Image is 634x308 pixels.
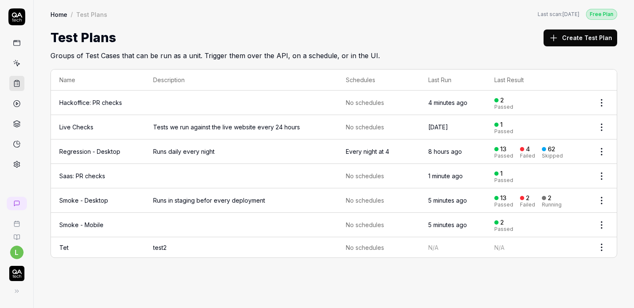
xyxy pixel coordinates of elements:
button: QA Tech Logo [3,259,30,283]
div: Failed [520,153,535,158]
button: l [10,246,24,259]
span: No schedules [346,171,384,180]
div: 2 [526,194,530,202]
a: Hackoffice: PR checks [59,99,122,106]
button: Free Plan [586,8,617,20]
span: test2 [153,243,329,252]
time: 5 minutes ago [428,197,467,204]
button: Last scan:[DATE] [538,11,579,18]
time: 5 minutes ago [428,221,467,228]
div: 13 [500,194,507,202]
div: Test Plans [76,10,107,19]
time: 4 minutes ago [428,99,467,106]
span: N/A [428,244,438,251]
div: 13 [500,145,507,153]
div: Failed [520,202,535,207]
img: QA Tech Logo [9,266,24,281]
div: Passed [494,129,513,134]
div: / [71,10,73,19]
th: Description [145,70,337,91]
a: Smoke - Desktop [59,197,108,204]
span: No schedules [346,123,384,131]
a: Home [50,10,67,19]
button: Create Test Plan [544,29,617,46]
div: Passed [494,153,513,158]
th: Name [51,70,145,91]
time: 1 minute ago [428,172,463,179]
a: Smoke - Mobile [59,221,103,228]
time: 8 hours ago [428,148,462,155]
th: Schedules [337,70,420,91]
div: 2 [500,96,504,104]
span: Last scan: [538,11,579,18]
th: Last Result [486,70,586,91]
div: 1 [500,170,503,177]
div: Every night at 4 [346,147,389,156]
span: Runs daily every night [153,147,329,156]
span: No schedules [346,196,384,205]
span: Runs in staging befor every deployment [153,196,329,205]
div: Passed [494,202,513,207]
div: Skipped [542,153,563,158]
div: Free Plan [586,9,617,20]
h1: Test Plans [50,28,116,47]
div: 1 [500,121,503,129]
a: Live Checks [59,123,93,131]
h2: Groups of Test Cases that can be run as a unit. Trigger them over the API, on a schedule, or in t... [50,47,617,61]
div: 62 [548,145,555,153]
a: Regression - Desktop [59,148,120,155]
span: N/A [494,244,504,251]
a: Tet [59,244,69,251]
div: Passed [494,227,513,232]
span: No schedules [346,243,384,252]
div: Passed [494,104,513,110]
div: 2 [548,194,552,202]
span: Tests we run against the live website every 24 hours [153,123,329,131]
span: No schedules [346,98,384,107]
time: [DATE] [562,11,579,17]
th: Last Run [420,70,486,91]
div: 4 [526,145,530,153]
a: New conversation [7,197,27,210]
div: Running [542,202,562,207]
a: Saas: PR checks [59,172,105,179]
a: Documentation [3,227,30,241]
div: Passed [494,178,513,183]
div: 2 [500,219,504,226]
span: No schedules [346,220,384,229]
a: Book a call with us [3,214,30,227]
time: [DATE] [428,123,448,131]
